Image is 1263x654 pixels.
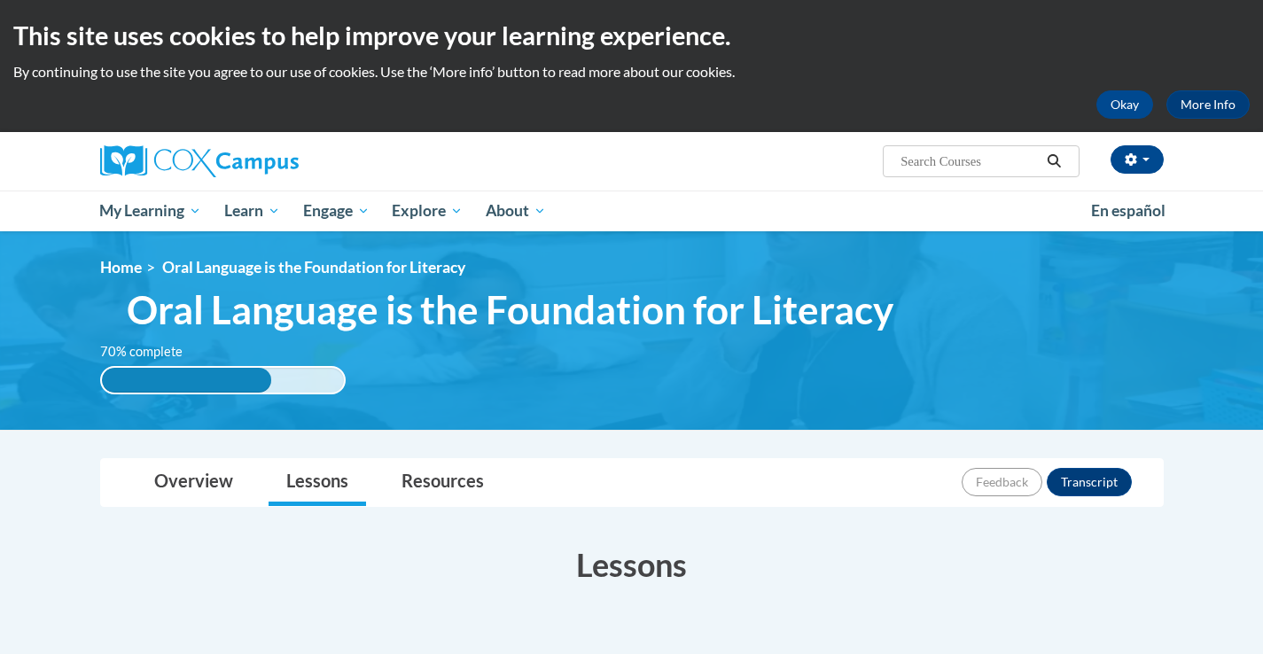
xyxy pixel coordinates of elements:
a: Engage [292,191,381,231]
a: Cox Campus [100,145,437,177]
a: Resources [384,459,502,506]
span: Engage [303,200,370,222]
a: Lessons [269,459,366,506]
span: En español [1091,201,1166,220]
span: My Learning [99,200,201,222]
span: Oral Language is the Foundation for Literacy [162,258,465,276]
a: Learn [213,191,292,231]
a: Explore [380,191,474,231]
a: About [474,191,557,231]
div: 70% complete [102,368,271,393]
h3: Lessons [100,542,1164,587]
div: Main menu [74,191,1190,231]
span: Explore [392,200,463,222]
a: Home [100,258,142,276]
img: Cox Campus [100,145,299,177]
span: About [486,200,546,222]
a: Overview [136,459,251,506]
span: Oral Language is the Foundation for Literacy [127,286,893,333]
p: By continuing to use the site you agree to our use of cookies. Use the ‘More info’ button to read... [13,62,1250,82]
button: Account Settings [1111,145,1164,174]
button: Okay [1096,90,1153,119]
label: 70% complete [100,342,202,362]
a: En español [1080,192,1177,230]
input: Search Courses [899,151,1041,172]
a: More Info [1166,90,1250,119]
button: Feedback [962,468,1042,496]
h2: This site uses cookies to help improve your learning experience. [13,18,1250,53]
span: Learn [224,200,280,222]
a: My Learning [89,191,214,231]
button: Search [1041,151,1067,172]
button: Transcript [1047,468,1132,496]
